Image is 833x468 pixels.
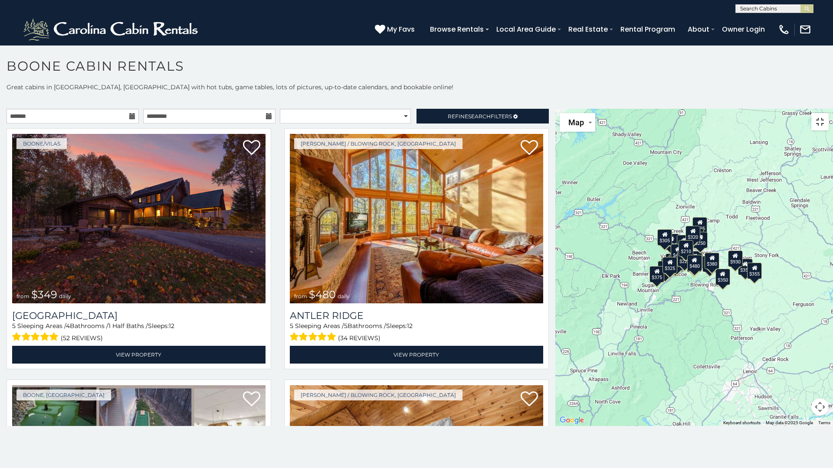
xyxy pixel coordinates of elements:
div: $210 [679,240,693,257]
div: $565 [677,235,692,251]
div: $350 [715,269,730,285]
span: from [16,293,30,299]
a: Diamond Creek Lodge from $349 daily [12,134,266,303]
div: $325 [662,257,677,273]
a: Owner Login [718,22,769,37]
div: Sleeping Areas / Bathrooms / Sleeps: [12,322,266,344]
div: $320 [685,226,700,242]
span: Map data ©2025 Google [766,420,813,425]
a: [GEOGRAPHIC_DATA] [12,310,266,322]
a: RefineSearchFilters [416,109,549,123]
a: Rental Program [616,22,679,37]
img: mail-regular-white.png [799,23,811,36]
a: Boone/Vilas [16,138,67,149]
span: 5 [344,322,348,330]
span: from [294,293,307,299]
button: Toggle fullscreen view [811,113,829,130]
a: [PERSON_NAME] / Blowing Rock, [GEOGRAPHIC_DATA] [294,138,462,149]
img: White-1-2.png [22,16,202,42]
div: $695 [702,256,717,272]
span: daily [59,293,71,299]
button: Change map style [560,113,595,132]
span: (52 reviews) [61,332,103,344]
div: Sleeping Areas / Bathrooms / Sleeps: [290,322,543,344]
a: Add to favorites [521,139,538,157]
span: daily [338,293,350,299]
span: 12 [169,322,174,330]
h3: Diamond Creek Lodge [12,310,266,322]
a: Boone, [GEOGRAPHIC_DATA] [16,390,111,400]
a: View Property [12,346,266,364]
a: Browse Rentals [426,22,488,37]
span: 5 [290,322,293,330]
div: $410 [671,244,685,260]
a: Add to favorites [243,139,260,157]
a: Add to favorites [521,390,538,409]
a: Add to favorites [243,390,260,409]
a: Antler Ridge [290,310,543,322]
div: $355 [738,259,753,275]
a: About [683,22,714,37]
div: $355 [747,263,762,279]
span: $480 [309,288,336,301]
span: Search [468,113,491,120]
div: $225 [677,250,692,266]
span: (34 reviews) [338,332,380,344]
a: Terms (opens in new tab) [818,420,830,425]
a: Open this area in Google Maps (opens a new window) [558,415,586,426]
div: $330 [658,261,672,277]
div: $380 [705,253,719,269]
span: Refine Filters [448,113,512,120]
a: View Property [290,346,543,364]
a: [PERSON_NAME] / Blowing Rock, [GEOGRAPHIC_DATA] [294,390,462,400]
div: $375 [649,266,664,283]
span: 12 [407,322,413,330]
img: phone-regular-white.png [778,23,790,36]
div: $930 [728,250,743,267]
div: $400 [666,253,680,270]
div: $250 [693,232,708,248]
span: My Favs [387,24,415,35]
a: My Favs [375,24,417,35]
button: Keyboard shortcuts [723,420,761,426]
a: Local Area Guide [492,22,560,37]
img: Google [558,415,586,426]
div: $395 [687,251,702,267]
span: 5 [12,322,16,330]
button: Map camera controls [811,398,829,416]
span: 1 Half Baths / [108,322,148,330]
div: $305 [657,229,672,246]
a: Antler Ridge from $480 daily [290,134,543,303]
div: $480 [687,255,702,271]
a: Real Estate [564,22,612,37]
span: Map [568,118,584,127]
span: 4 [66,322,70,330]
div: $525 [692,217,707,234]
img: Diamond Creek Lodge [12,134,266,303]
span: $349 [31,288,57,301]
img: Antler Ridge [290,134,543,303]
